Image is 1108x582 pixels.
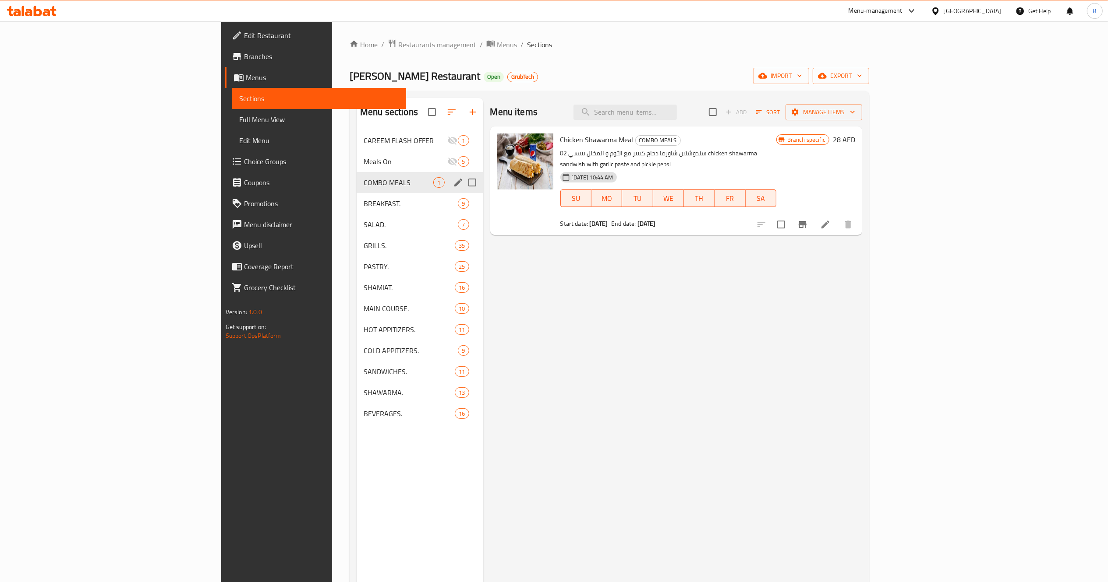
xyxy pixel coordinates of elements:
span: Branches [244,51,399,62]
span: PASTRY. [364,261,455,272]
span: 16 [455,410,468,418]
div: PASTRY.25 [357,256,483,277]
span: Open [484,73,504,81]
a: Edit Menu [232,130,406,151]
span: WE [657,192,680,205]
span: End date: [611,218,636,229]
div: GRILLS.35 [357,235,483,256]
a: Menu disclaimer [225,214,406,235]
input: search [573,105,677,120]
div: items [455,408,469,419]
div: BEVERAGES. [364,408,455,419]
h6: 28 AED [833,133,855,146]
a: Branches [225,46,406,67]
div: COLD APPITIZERS.9 [357,340,483,361]
div: items [455,261,469,272]
div: items [455,387,469,398]
span: MO [595,192,619,205]
span: Menus [497,39,517,50]
li: / [520,39,524,50]
span: GRILLS. [364,240,455,251]
a: Menus [225,67,406,88]
span: SU [564,192,588,205]
span: Coupons [244,177,399,188]
span: 1.0.0 [248,306,262,318]
div: items [433,177,444,188]
button: MO [591,189,622,207]
span: Start date: [560,218,588,229]
button: Branch-specific-item [792,214,813,235]
a: Menus [486,39,517,50]
span: 13 [455,389,468,397]
span: Select all sections [423,103,441,121]
a: Support.OpsPlatform [226,330,281,341]
div: SHAWARMA.13 [357,382,483,403]
span: Get support on: [226,321,266,333]
div: Meals On5 [357,151,483,172]
div: CAREEM FLASH OFFER1 [357,130,483,151]
a: Upsell [225,235,406,256]
span: GrubTech [508,73,538,81]
span: Meals On [364,156,447,167]
button: import [753,68,809,84]
b: [DATE] [637,218,656,229]
span: SHAMIAT. [364,282,455,293]
span: Manage items [793,107,855,118]
span: Edit Menu [239,135,399,146]
button: TU [622,189,653,207]
span: FR [718,192,742,205]
span: 7 [458,221,468,229]
div: items [458,198,469,209]
span: import [760,70,802,81]
p: سندوشتين شاورما دجاج كبيير مع الثوم و المخلل بيبسي 02 chicken shawarma sandwish with garlic paste... [560,148,776,170]
span: COMBO MEALS [364,177,433,188]
span: TH [687,192,711,205]
span: Sort items [750,105,786,119]
span: 1 [434,179,444,187]
button: SU [560,189,591,207]
div: items [455,366,469,377]
span: HOT APPITIZERS. [364,324,455,335]
span: 25 [455,263,468,271]
span: 10 [455,305,468,313]
button: Sort [754,105,782,119]
h2: Menu items [490,105,538,119]
span: SANDWICHES. [364,366,455,377]
span: 35 [455,242,468,250]
span: Version: [226,306,247,318]
div: BEVERAGES.16 [357,403,483,424]
span: 11 [455,326,468,334]
span: Coverage Report [244,261,399,272]
a: Grocery Checklist [225,277,406,298]
a: Coupons [225,172,406,193]
div: SHAWARMA. [364,387,455,398]
span: 11 [455,368,468,376]
span: [PERSON_NAME] Restaurant [350,66,480,86]
span: BREAKFAST. [364,198,458,209]
button: export [813,68,869,84]
span: MAIN COURSE. [364,303,455,314]
button: Manage items [786,104,862,120]
div: items [455,282,469,293]
span: SALAD. [364,219,458,230]
button: TH [684,189,715,207]
b: [DATE] [589,218,608,229]
div: SALAD.7 [357,214,483,235]
span: Full Menu View [239,114,399,125]
div: SANDWICHES.11 [357,361,483,382]
li: / [480,39,483,50]
div: items [455,303,469,314]
div: Open [484,72,504,82]
a: Edit menu item [820,219,831,230]
span: 5 [458,158,468,166]
a: Edit Restaurant [225,25,406,46]
span: Select to update [772,215,790,234]
span: SA [749,192,773,205]
a: Restaurants management [388,39,476,50]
